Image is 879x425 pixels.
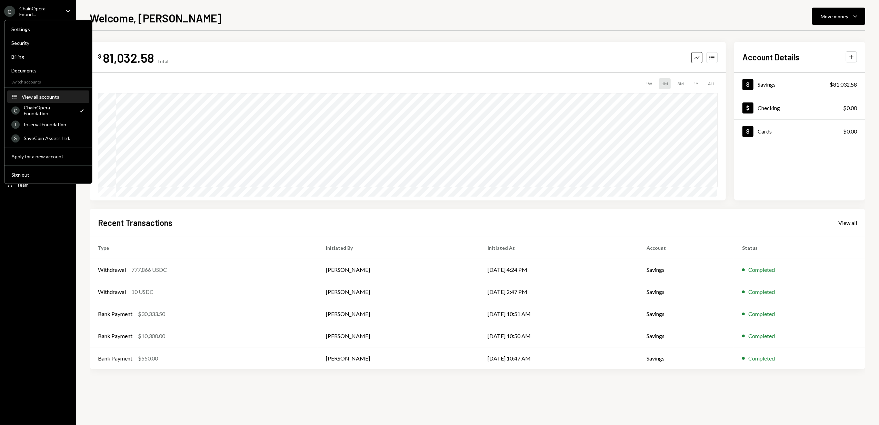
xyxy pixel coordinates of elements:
[812,8,865,25] button: Move money
[318,237,479,259] th: Initiated By
[7,23,89,35] a: Settings
[638,259,734,281] td: Savings
[758,128,772,135] div: Cards
[98,354,132,363] div: Bank Payment
[11,120,20,129] div: I
[7,50,89,63] a: Billing
[479,259,638,281] td: [DATE] 4:24 PM
[7,64,89,77] a: Documents
[638,281,734,303] td: Savings
[7,37,89,49] a: Security
[479,237,638,259] th: Initiated At
[22,94,85,100] div: View all accounts
[734,237,865,259] th: Status
[131,288,153,296] div: 10 USDC
[7,169,89,181] button: Sign out
[90,237,318,259] th: Type
[11,54,85,60] div: Billing
[748,354,775,363] div: Completed
[7,132,89,144] a: SSaveCoin Assets Ltd.
[843,104,857,112] div: $0.00
[479,281,638,303] td: [DATE] 2:47 PM
[90,11,221,25] h1: Welcome, [PERSON_NAME]
[479,347,638,369] td: [DATE] 10:47 AM
[19,6,60,17] div: ChainOpera Found...
[318,281,479,303] td: [PERSON_NAME]
[4,6,15,17] div: C
[11,26,85,32] div: Settings
[318,259,479,281] td: [PERSON_NAME]
[638,347,734,369] td: Savings
[638,237,734,259] th: Account
[11,106,20,115] div: C
[638,325,734,347] td: Savings
[138,310,165,318] div: $30,333.50
[98,266,126,274] div: Withdrawal
[748,332,775,340] div: Completed
[98,288,126,296] div: Withdrawal
[479,303,638,325] td: [DATE] 10:51 AM
[11,68,85,73] div: Documents
[24,121,85,127] div: Interval Foundation
[7,150,89,163] button: Apply for a new account
[24,135,85,141] div: SaveCoin Assets Ltd.
[11,134,20,142] div: S
[4,178,72,191] a: Team
[103,50,154,66] div: 81,032.58
[830,80,857,89] div: $81,032.58
[17,182,29,188] div: Team
[11,154,85,159] div: Apply for a new account
[675,78,687,89] div: 3M
[742,51,799,63] h2: Account Details
[748,288,775,296] div: Completed
[659,78,671,89] div: 1M
[318,303,479,325] td: [PERSON_NAME]
[838,219,857,226] a: View all
[643,78,655,89] div: 1W
[691,78,701,89] div: 1Y
[318,325,479,347] td: [PERSON_NAME]
[11,40,85,46] div: Security
[748,310,775,318] div: Completed
[98,217,172,228] h2: Recent Transactions
[138,354,158,363] div: $550.00
[734,96,865,119] a: Checking$0.00
[758,105,780,111] div: Checking
[638,303,734,325] td: Savings
[24,105,74,116] div: ChainOpera Foundation
[98,310,132,318] div: Bank Payment
[821,13,848,20] div: Move money
[157,58,168,64] div: Total
[131,266,167,274] div: 777,866 USDC
[734,120,865,143] a: Cards$0.00
[4,78,92,85] div: Switch accounts
[98,53,101,60] div: $
[7,118,89,130] a: IInterval Foundation
[11,172,85,178] div: Sign out
[7,91,89,103] button: View all accounts
[734,73,865,96] a: Savings$81,032.58
[479,325,638,347] td: [DATE] 10:50 AM
[758,81,776,88] div: Savings
[748,266,775,274] div: Completed
[705,78,718,89] div: ALL
[318,347,479,369] td: [PERSON_NAME]
[98,332,132,340] div: Bank Payment
[843,127,857,136] div: $0.00
[138,332,165,340] div: $10,300.00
